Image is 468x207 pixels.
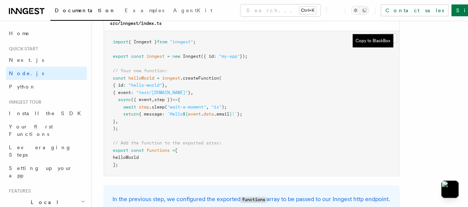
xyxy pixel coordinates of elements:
a: Next.js [6,53,87,67]
span: !` [232,111,237,117]
span: async [118,97,131,102]
span: const [131,54,144,59]
span: , [115,119,118,124]
span: : [131,90,134,95]
span: helloWorld [128,76,154,81]
span: "inngest" [170,39,193,44]
span: const [113,76,126,81]
span: , [206,104,209,110]
span: , [152,97,154,102]
span: }; [237,111,242,117]
a: Your first Functions [6,120,87,141]
span: ( [165,104,167,110]
span: Install the SDK [9,110,85,116]
span: : [214,54,216,59]
span: Examples [125,7,164,13]
span: { event [113,90,131,95]
span: return [123,111,139,117]
span: // Your new function: [113,68,167,73]
span: ); [222,104,227,110]
span: .email [214,111,229,117]
span: Home [9,30,30,37]
span: export [113,54,128,59]
span: .createFunction [180,76,219,81]
span: : [123,83,126,88]
span: }); [240,54,248,59]
a: Setting up your app [6,161,87,182]
span: = [167,54,170,59]
span: Inngest [183,54,201,59]
span: `Hello [167,111,183,117]
span: inngest [162,76,180,81]
span: "hello-world" [128,83,162,88]
span: { id [113,83,123,88]
span: = [157,76,159,81]
span: new [172,54,180,59]
span: Your first Functions [9,124,53,137]
span: await [123,104,136,110]
span: } [188,90,191,95]
span: ( [219,76,222,81]
span: AgentKit [173,7,212,13]
span: import [113,39,128,44]
span: => [172,97,178,102]
code: functions [240,197,266,203]
span: export [113,148,128,153]
span: const [131,148,144,153]
span: ({ event [131,97,152,102]
span: "wait-a-moment" [167,104,206,110]
span: ; [193,39,196,44]
kbd: Ctrl+K [299,7,316,14]
button: Search...Ctrl+K [240,4,320,16]
span: ); [113,126,118,131]
a: Python [6,80,87,93]
span: Quick start [6,46,38,52]
span: "test/[DOMAIN_NAME]" [136,90,188,95]
span: inngest [147,54,165,59]
a: Leveraging Steps [6,141,87,161]
span: Leveraging Steps [9,144,71,158]
a: Contact sales [381,4,448,16]
span: Setting up your app [9,165,73,178]
span: "1s" [211,104,222,110]
span: [ [175,148,178,153]
span: = [172,148,175,153]
span: step }) [154,97,172,102]
a: Home [6,27,87,40]
a: Node.js [6,67,87,80]
span: } [113,119,115,124]
span: , [191,90,193,95]
span: Next.js [9,57,44,63]
span: { message [139,111,162,117]
a: Documentation [50,2,120,21]
span: ${ [183,111,188,117]
a: Install the SDK [6,107,87,120]
span: : [162,111,165,117]
code: src/inngest/index.ts [110,21,162,26]
span: Node.js [9,70,44,76]
span: ({ id [201,54,214,59]
span: "my-app" [219,54,240,59]
span: . [201,111,203,117]
a: Examples [120,2,169,20]
span: // Add the function to the exported array: [113,140,222,146]
span: .sleep [149,104,165,110]
span: data [203,111,214,117]
span: } [229,111,232,117]
span: functions [147,148,170,153]
span: step [139,104,149,110]
span: Python [9,84,36,90]
span: } [162,83,165,88]
span: { Inngest } [128,39,157,44]
span: ]; [113,162,118,167]
span: from [157,39,167,44]
a: AgentKit [169,2,217,20]
span: event [188,111,201,117]
span: Features [6,188,31,194]
button: Toggle dark mode [351,6,369,15]
button: Copy to BlackBox [353,34,393,47]
span: , [165,83,167,88]
span: Inngest tour [6,99,41,105]
span: { [178,97,180,102]
span: Documentation [55,7,116,13]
